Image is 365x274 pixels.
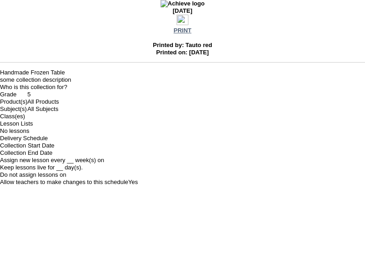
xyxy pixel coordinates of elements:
img: print.gif [177,15,188,25]
td: Yes [128,179,138,186]
td: All Subjects [27,105,59,113]
td: 5 [27,91,59,98]
td: All Products [27,98,59,105]
a: PRINT [174,27,192,34]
